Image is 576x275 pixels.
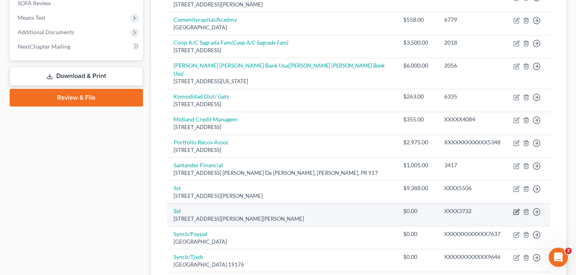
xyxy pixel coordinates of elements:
div: $263.00 [403,92,431,101]
div: XXXX3732 [444,207,500,215]
a: Sst [174,185,181,191]
span: Means Test [18,14,45,21]
a: Comenitycapital/Acadmy [174,16,237,23]
a: Komodidad Dist/ Gats [174,93,229,100]
div: [STREET_ADDRESS] [174,101,391,108]
div: $6,000.00 [403,62,431,70]
a: Syncb/Tjxdc [174,253,204,260]
div: $0.00 [403,230,431,238]
div: [STREET_ADDRESS][PERSON_NAME][PERSON_NAME] [174,215,391,223]
a: Coop A/C Sagrada Fam(Coop A/C Sagrada Fam) [174,39,288,46]
div: $3,500.00 [403,39,431,47]
div: $558.00 [403,16,431,24]
a: [PERSON_NAME] [PERSON_NAME] Bank Usa([PERSON_NAME] [PERSON_NAME] Bank Usa) [174,62,385,77]
div: [STREET_ADDRESS] [174,146,391,154]
div: $9,388.00 [403,184,431,192]
div: XXXXXXXXXXXX7637 [444,230,500,238]
a: Syncb/Paypal [174,230,207,237]
i: (Coop A/C Sagrada Fam) [231,39,288,46]
a: Portfolio Recov Assoc [174,139,229,146]
div: XXXX5506 [444,184,500,192]
div: 2056 [444,62,500,70]
div: 6779 [444,16,500,24]
div: $1,005.00 [403,161,431,169]
div: XXXXX4084 [444,115,500,123]
span: Additional Documents [18,29,74,35]
a: Santander Financial [174,162,223,168]
a: NextChapter Mailing [11,39,143,54]
div: [STREET_ADDRESS] [PERSON_NAME] De [PERSON_NAME], [PERSON_NAME], PR 917 [174,169,391,177]
div: 2018 [444,39,500,47]
span: 2 [565,248,572,254]
div: $0.00 [403,253,431,261]
span: NextChapter Mailing [18,43,70,50]
div: $0.00 [403,207,431,215]
div: [STREET_ADDRESS][US_STATE] [174,78,391,85]
div: $2,975.00 [403,138,431,146]
a: Download & Print [10,67,143,86]
div: [GEOGRAPHIC_DATA] [174,24,391,31]
iframe: Intercom live chat [549,248,568,267]
a: Sst [174,207,181,214]
div: XXXXXXXXXXXX9646 [444,253,500,261]
div: XXXXXXXXXXXX5348 [444,138,500,146]
a: Review & File [10,89,143,107]
div: [STREET_ADDRESS] [174,123,391,131]
div: [GEOGRAPHIC_DATA] 19176 [174,261,391,269]
div: [STREET_ADDRESS] [174,47,391,54]
div: [STREET_ADDRESS][PERSON_NAME] [174,1,391,8]
div: $355.00 [403,115,431,123]
div: [STREET_ADDRESS][PERSON_NAME] [174,192,391,200]
a: Midland Credit Managem [174,116,237,123]
div: 6335 [444,92,500,101]
div: [GEOGRAPHIC_DATA] [174,238,391,246]
div: 3417 [444,161,500,169]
